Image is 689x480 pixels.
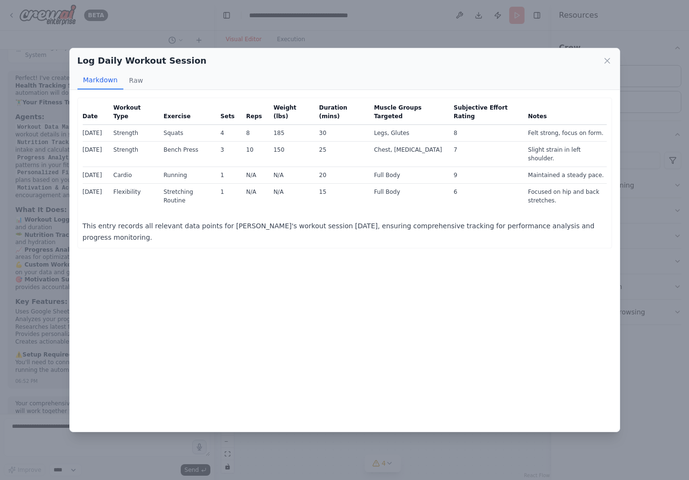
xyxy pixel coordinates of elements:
td: 4 [215,125,241,142]
td: 25 [313,142,368,167]
td: 1 [215,184,241,209]
th: Muscle Groups Targeted [368,103,448,125]
td: 15 [313,184,368,209]
td: Running [158,167,215,184]
td: 6 [448,184,523,209]
td: Flexibility [108,184,158,209]
th: Sets [215,103,241,125]
td: [DATE] [83,184,108,209]
td: Strength [108,125,158,142]
td: [DATE] [83,125,108,142]
td: 20 [313,167,368,184]
td: Chest, [MEDICAL_DATA] [368,142,448,167]
td: [DATE] [83,142,108,167]
td: 3 [215,142,241,167]
td: Maintained a steady pace. [522,167,606,184]
button: Raw [123,71,149,89]
th: Reps [241,103,268,125]
td: N/A [241,167,268,184]
p: This entry records all relevant data points for [PERSON_NAME]'s workout session [DATE], ensuring ... [83,220,607,243]
td: 10 [241,142,268,167]
td: Full Body [368,167,448,184]
h2: Log Daily Workout Session [77,54,207,67]
td: Full Body [368,184,448,209]
th: Notes [522,103,606,125]
th: Exercise [158,103,215,125]
td: 8 [448,125,523,142]
td: Slight strain in left shoulder. [522,142,606,167]
td: N/A [241,184,268,209]
td: Cardio [108,167,158,184]
td: 8 [241,125,268,142]
td: 185 [268,125,313,142]
th: Workout Type [108,103,158,125]
td: 150 [268,142,313,167]
td: Felt strong, focus on form. [522,125,606,142]
td: Strength [108,142,158,167]
td: Stretching Routine [158,184,215,209]
td: Focused on hip and back stretches. [522,184,606,209]
td: Bench Press [158,142,215,167]
td: N/A [268,184,313,209]
td: N/A [268,167,313,184]
td: 9 [448,167,523,184]
th: Subjective Effort Rating [448,103,523,125]
td: [DATE] [83,167,108,184]
button: Markdown [77,71,123,89]
td: Legs, Glutes [368,125,448,142]
th: Weight (lbs) [268,103,313,125]
td: 1 [215,167,241,184]
td: Squats [158,125,215,142]
td: 7 [448,142,523,167]
th: Duration (mins) [313,103,368,125]
td: 30 [313,125,368,142]
th: Date [83,103,108,125]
